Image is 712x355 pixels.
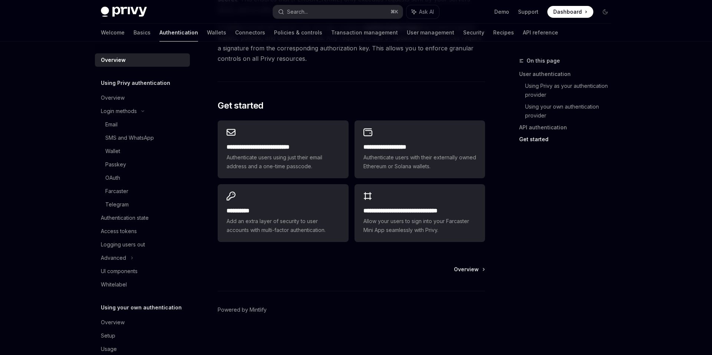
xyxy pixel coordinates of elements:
a: SMS and WhatsApp [95,131,190,145]
div: Setup [101,331,115,340]
button: Search...⌘K [273,5,403,19]
div: Login methods [101,107,137,116]
div: Logging users out [101,240,145,249]
a: Security [463,24,484,42]
a: Overview [95,91,190,104]
div: Access tokens [101,227,137,236]
a: Using Privy as your authentication provider [525,80,617,101]
button: Ask AI [406,5,439,19]
a: Email [95,118,190,131]
div: Overview [101,318,125,327]
div: Authentication state [101,213,149,222]
a: Overview [95,316,190,329]
button: Toggle dark mode [599,6,611,18]
div: Overview [101,93,125,102]
a: Farcaster [95,185,190,198]
div: Passkey [105,160,126,169]
span: Add an extra layer of security to user accounts with multi-factor authentication. [227,217,339,235]
div: Wallet [105,147,120,156]
a: Authentication [159,24,198,42]
div: Advanced [101,253,126,262]
div: Farcaster [105,187,128,196]
h5: Using your own authentication [101,303,182,312]
a: Support [518,8,538,16]
h5: Using Privy authentication [101,79,170,87]
a: OAuth [95,171,190,185]
a: Overview [454,266,484,273]
a: User management [407,24,454,42]
div: Telegram [105,200,129,209]
a: API authentication [519,122,617,133]
a: Passkey [95,158,190,171]
a: Transaction management [331,24,398,42]
a: Demo [494,8,509,16]
a: Get started [519,133,617,145]
img: dark logo [101,7,147,17]
div: Whitelabel [101,280,127,289]
span: Ask AI [419,8,434,16]
a: **** *****Add an extra layer of security to user accounts with multi-factor authentication. [218,184,348,242]
span: Dashboard [553,8,582,16]
a: Powered by Mintlify [218,306,267,313]
a: Policies & controls [274,24,322,42]
a: **** **** **** ****Authenticate users with their externally owned Ethereum or Solana wallets. [355,120,485,178]
a: Overview [95,53,190,67]
div: OAuth [105,173,120,182]
a: UI components [95,265,190,278]
span: On this page [527,56,560,65]
a: Setup [95,329,190,342]
a: Telegram [95,198,190,211]
a: Authentication state [95,211,190,225]
a: Connectors [235,24,265,42]
span: In addition to the API secret, you can also configure that control specific wallets, policies, an... [218,22,485,64]
span: Overview [454,266,479,273]
div: Overview [101,56,126,64]
a: Wallets [207,24,226,42]
a: API reference [523,24,558,42]
span: ⌘ K [390,9,398,15]
a: User authentication [519,68,617,80]
a: Basics [133,24,151,42]
a: Logging users out [95,238,190,251]
div: Usage [101,345,117,354]
span: Get started [218,100,263,112]
span: Allow your users to sign into your Farcaster Mini App seamlessly with Privy. [363,217,476,235]
div: UI components [101,267,138,276]
a: Access tokens [95,225,190,238]
a: Wallet [95,145,190,158]
a: Dashboard [547,6,593,18]
div: SMS and WhatsApp [105,133,154,142]
a: Whitelabel [95,278,190,291]
span: Authenticate users using just their email address and a one-time passcode. [227,153,339,171]
div: Email [105,120,118,129]
a: Using your own authentication provider [525,101,617,122]
div: Search... [287,7,308,16]
span: Authenticate users with their externally owned Ethereum or Solana wallets. [363,153,476,171]
a: Recipes [493,24,514,42]
a: Welcome [101,24,125,42]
